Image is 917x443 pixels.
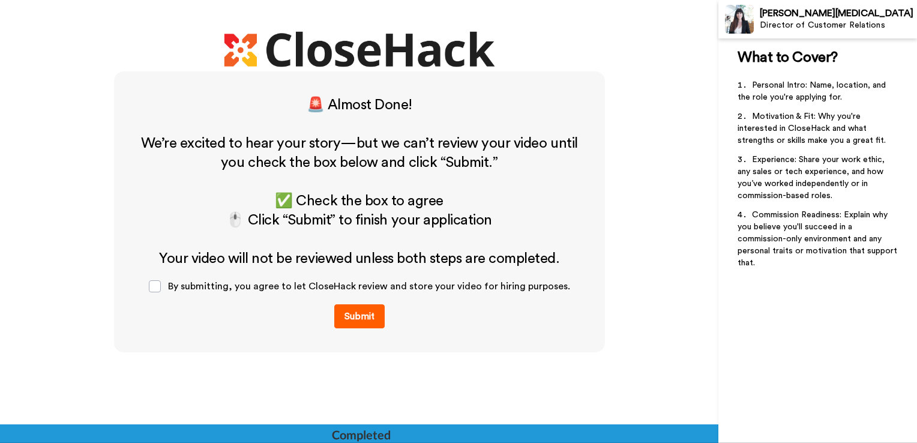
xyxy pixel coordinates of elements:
span: ✅ Check the box to agree [275,194,443,208]
span: We’re excited to hear your story—but we can’t review your video until you check the box below and... [141,136,581,170]
span: By submitting, you agree to let CloseHack review and store your video for hiring purposes. [168,282,570,291]
span: Your video will not be reviewed unless both steps are completed. [159,252,559,266]
span: Commission Readiness: Explain why you believe you'll succeed in a commission-only environment and... [738,211,900,267]
div: Completed [332,426,389,443]
button: Submit [334,304,385,328]
span: Experience: Share your work ethic, any sales or tech experience, and how you’ve worked independen... [738,155,887,200]
span: What to Cover? [738,50,837,65]
span: Personal Intro: Name, location, and the role you're applying for. [738,81,888,101]
span: Motivation & Fit: Why you're interested in CloseHack and what strengths or skills make you a grea... [738,112,886,145]
div: [PERSON_NAME][MEDICAL_DATA] [760,8,916,19]
span: 🖱️ Click “Submit” to finish your application [226,213,492,228]
img: Profile Image [725,5,754,34]
span: 🚨 Almost Done! [307,98,412,112]
div: Director of Customer Relations [760,20,916,31]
